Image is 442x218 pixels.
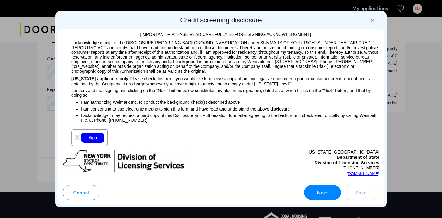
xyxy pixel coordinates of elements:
[81,106,379,112] p: I am consenting to use electronic means to sign this form and have read and understand the above ...
[221,165,379,170] p: [PHONE_NUMBER]
[63,185,99,200] button: button
[75,132,80,142] span: x
[63,86,379,98] p: I understand that signing and clicking on the "Next" button below constitutes my electronic signa...
[343,185,379,200] button: button
[81,133,104,143] div: Sign
[58,16,384,25] h2: Credit screening disclosure
[221,160,379,166] p: Division of Licensing Services
[221,150,379,155] p: [US_STATE][GEOGRAPHIC_DATA]
[81,98,379,106] p: I am authorizing Weimark Inc. to conduct the background check(s) described above
[63,74,379,86] p: Please check this box if you would like to receive a copy of an investigative consumer report or ...
[63,38,379,74] p: I acknowledge receipt of the DISCLOSURE REGARDING BACKGROUND INVESTIGATION and A SUMMARY OF YOUR ...
[63,28,379,38] p: [IMPORTANT -- PLEASE READ CAREFULLY BEFORE SIGNING ACKNOWLEDGMENT]
[288,82,291,85] img: 4LAxfPwtD6BVinC2vKR9tPz10Xbrctccj4YAocJUAAAAASUVORK5CYIIA
[71,76,130,81] span: [US_STATE] applicants only:
[347,171,379,177] a: [DOMAIN_NAME]
[221,155,379,160] p: Department of State
[317,189,328,197] span: Next
[73,189,89,197] span: Cancel
[356,189,366,197] span: Save
[304,185,341,200] button: button
[81,113,379,123] p: I acknowledge I may request a hard copy of this Disclosure and Authorization form after agreeing ...
[63,150,185,173] img: new-york-logo.png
